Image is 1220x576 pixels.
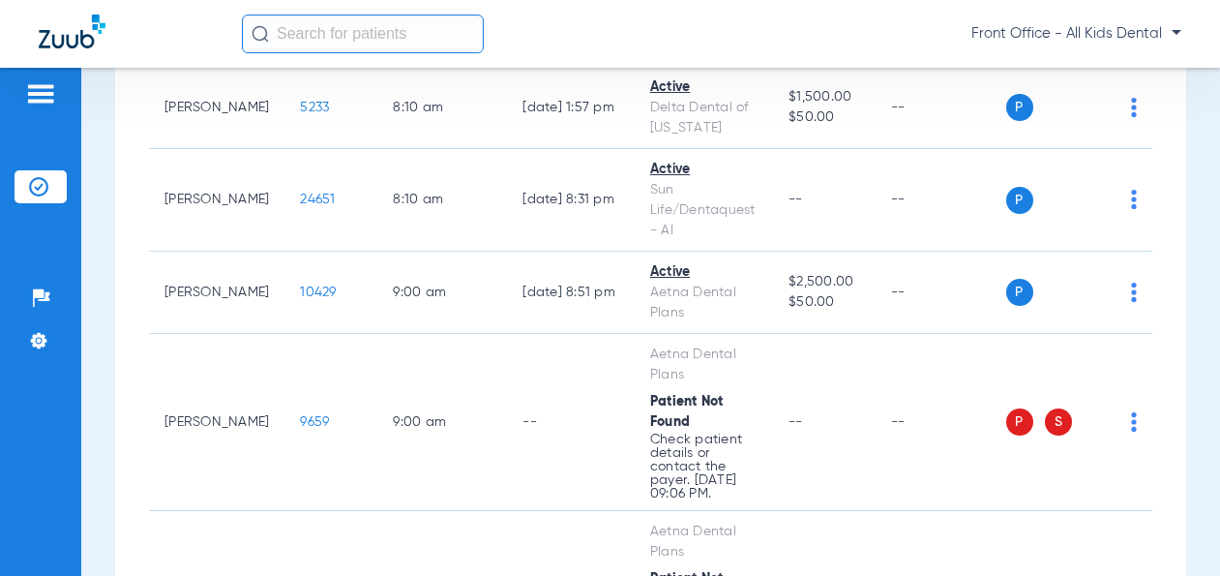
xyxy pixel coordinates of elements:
[377,252,507,334] td: 9:00 AM
[149,334,284,511] td: [PERSON_NAME]
[149,149,284,252] td: [PERSON_NAME]
[300,286,336,299] span: 10429
[650,262,758,283] div: Active
[789,87,859,107] span: $1,500.00
[1006,94,1033,121] span: P
[876,252,1006,334] td: --
[789,107,859,128] span: $50.00
[1006,187,1033,214] span: P
[789,415,803,429] span: --
[876,334,1006,511] td: --
[1131,190,1137,209] img: group-dot-blue.svg
[789,272,859,292] span: $2,500.00
[789,292,859,313] span: $50.00
[650,345,758,385] div: Aetna Dental Plans
[650,98,758,138] div: Delta Dental of [US_STATE]
[650,77,758,98] div: Active
[650,395,724,429] span: Patient Not Found
[1006,279,1033,306] span: P
[377,67,507,149] td: 8:10 AM
[1131,412,1137,432] img: group-dot-blue.svg
[876,67,1006,149] td: --
[377,149,507,252] td: 8:10 AM
[377,334,507,511] td: 9:00 AM
[252,25,269,43] img: Search Icon
[507,334,635,511] td: --
[1045,409,1072,436] span: S
[300,101,329,114] span: 5233
[1123,483,1220,576] iframe: Chat Widget
[507,252,635,334] td: [DATE] 8:51 PM
[650,522,758,562] div: Aetna Dental Plans
[650,433,758,500] p: Check patient details or contact the payer. [DATE] 09:06 PM.
[242,15,484,53] input: Search for patients
[1131,98,1137,117] img: group-dot-blue.svg
[149,67,284,149] td: [PERSON_NAME]
[650,160,758,180] div: Active
[1131,283,1137,302] img: group-dot-blue.svg
[650,180,758,241] div: Sun Life/Dentaquest - AI
[300,193,335,206] span: 24651
[39,15,105,48] img: Zuub Logo
[25,82,56,106] img: hamburger-icon
[507,67,635,149] td: [DATE] 1:57 PM
[971,24,1181,44] span: Front Office - All Kids Dental
[149,252,284,334] td: [PERSON_NAME]
[789,193,803,206] span: --
[876,149,1006,252] td: --
[507,149,635,252] td: [DATE] 8:31 PM
[1006,409,1033,436] span: P
[300,415,329,429] span: 9659
[650,283,758,323] div: Aetna Dental Plans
